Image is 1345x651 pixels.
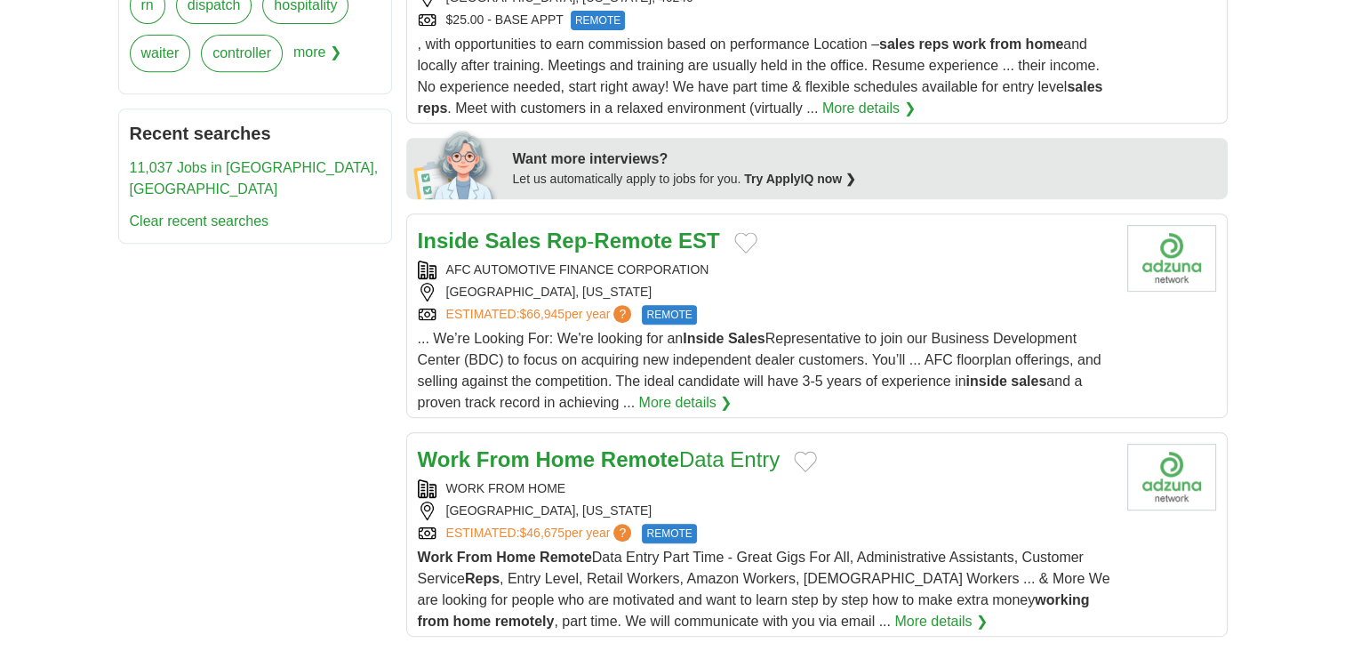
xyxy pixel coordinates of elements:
[547,229,587,253] strong: Rep
[130,35,191,72] a: waiter
[130,160,379,197] a: 11,037 Jobs in [GEOGRAPHIC_DATA], [GEOGRAPHIC_DATA]
[418,479,1113,498] div: WORK FROM HOME
[642,524,696,543] span: REMOTE
[894,611,988,632] a: More details ❯
[418,331,1101,410] span: ... We’re Looking For: We're looking for an Representative to join our Business Development Cente...
[418,447,781,471] a: Work From Home RemoteData Entry
[446,305,636,325] a: ESTIMATED:$66,945per year?
[639,392,733,414] a: More details ❯
[130,213,269,229] a: Clear recent searches
[953,36,986,52] strong: work
[476,447,530,471] strong: From
[535,447,595,471] strong: Home
[513,149,1217,170] div: Want more interviews?
[485,229,541,253] strong: Sales
[683,331,724,346] strong: Inside
[1127,225,1216,292] img: Company logo
[601,447,679,471] strong: Remote
[734,232,757,253] button: Add to favorite jobs
[594,229,672,253] strong: Remote
[519,526,564,540] span: $46,675
[495,614,555,629] strong: remotely
[744,172,856,186] a: Try ApplyIQ now ❯
[418,100,448,116] strong: reps
[457,550,492,565] strong: From
[418,229,479,253] strong: Inside
[418,502,1113,520] div: [GEOGRAPHIC_DATA], [US_STATE]
[418,229,720,253] a: Inside Sales Rep-Remote EST
[879,36,915,52] strong: sales
[965,374,1006,389] strong: inside
[418,283,1113,301] div: [GEOGRAPHIC_DATA], [US_STATE]
[519,307,564,321] span: $66,945
[418,36,1103,116] span: , with opportunities to earn commission based on performance Location – and locally after trainin...
[418,550,453,565] strong: Work
[293,35,341,83] span: more ❯
[496,550,535,565] strong: Home
[642,305,696,325] span: REMOTE
[418,614,450,629] strong: from
[1011,374,1046,389] strong: sales
[465,571,500,586] strong: Reps
[794,451,817,472] button: Add to favorite jobs
[418,447,471,471] strong: Work
[130,120,380,147] h2: Recent searches
[446,524,636,543] a: ESTIMATED:$46,675per year?
[418,11,1113,30] div: $25.00 - BASE APPT
[540,550,592,565] strong: Remote
[513,170,1217,189] div: Let us automatically apply to jobs for you.
[418,261,1113,279] div: AFC AUTOMOTIVE FINANCE CORPORATION
[1127,444,1216,510] img: Company logo
[980,18,1327,199] iframe: Sign in with Google Dialog
[918,36,949,52] strong: reps
[453,614,492,629] strong: home
[613,524,631,542] span: ?
[1035,592,1089,607] strong: working
[728,331,765,346] strong: Sales
[201,35,283,72] a: controller
[571,11,625,30] span: REMOTE
[418,550,1110,629] span: Data Entry Part Time - Great Gigs For All, Administrative Assistants, Customer Service , Entry Le...
[613,305,631,323] span: ?
[413,128,500,199] img: apply-iq-scientist.png
[822,98,916,119] a: More details ❯
[678,229,720,253] strong: EST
